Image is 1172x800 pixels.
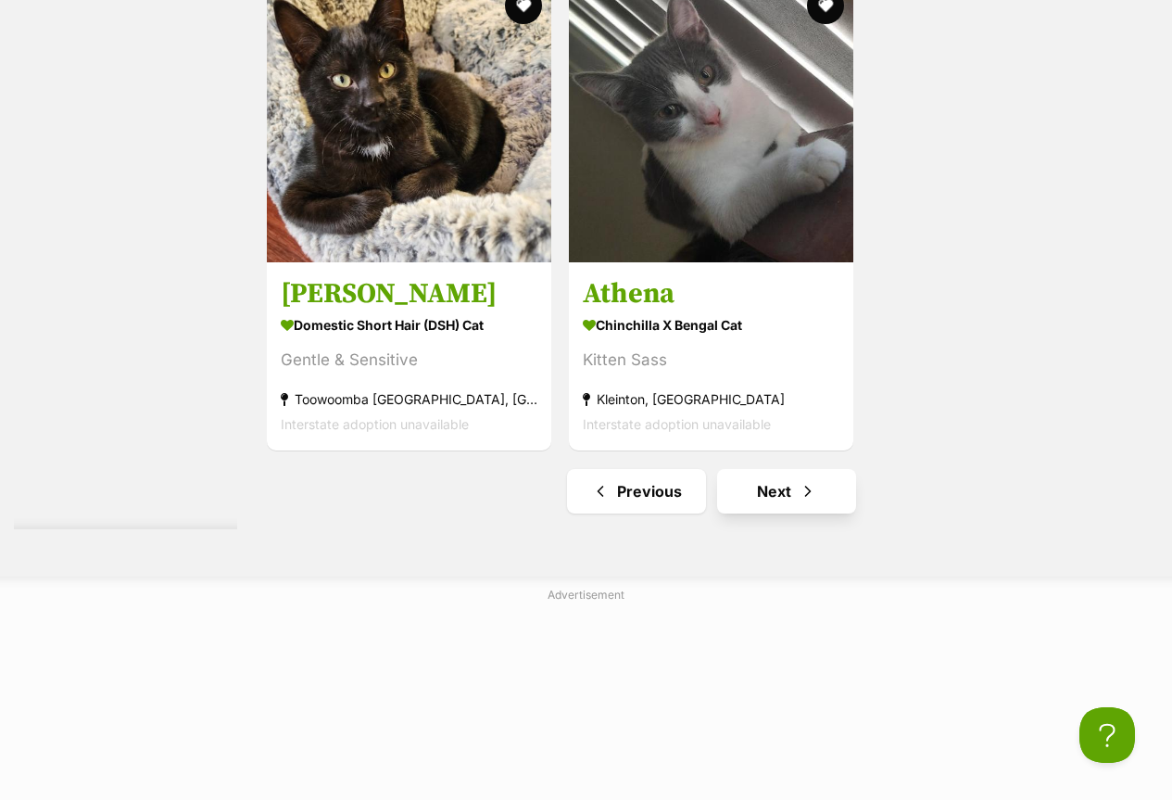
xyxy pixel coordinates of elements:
[583,348,839,373] div: Kitten Sass
[583,276,839,311] h3: Athena
[267,262,551,451] a: [PERSON_NAME] Domestic Short Hair (DSH) Cat Gentle & Sensitive Toowoomba [GEOGRAPHIC_DATA], [GEOG...
[583,387,839,412] strong: Kleinton, [GEOGRAPHIC_DATA]
[717,469,856,514] a: Next page
[583,311,839,338] strong: Chinchilla x Bengal Cat
[281,276,537,311] h3: [PERSON_NAME]
[569,262,853,451] a: Athena Chinchilla x Bengal Cat Kitten Sass Kleinton, [GEOGRAPHIC_DATA] Interstate adoption unavai...
[567,469,706,514] a: Previous page
[281,311,537,338] strong: Domestic Short Hair (DSH) Cat
[583,416,771,432] span: Interstate adoption unavailable
[281,416,469,432] span: Interstate adoption unavailable
[1079,707,1135,763] iframe: Help Scout Beacon - Open
[281,348,537,373] div: Gentle & Sensitive
[281,387,537,412] strong: Toowoomba [GEOGRAPHIC_DATA], [GEOGRAPHIC_DATA]
[265,469,1158,514] nav: Pagination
